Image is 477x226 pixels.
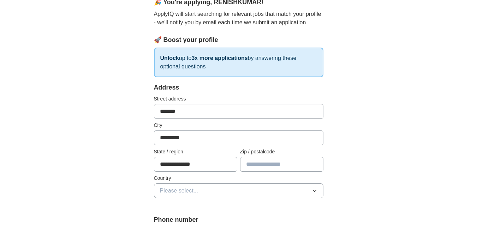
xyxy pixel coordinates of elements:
[154,183,323,198] button: Please select...
[154,10,323,27] p: ApplyIQ will start searching for relevant jobs that match your profile - we'll notify you by emai...
[154,122,323,129] label: City
[240,148,323,155] label: Zip / postalcode
[154,95,323,103] label: Street address
[191,55,248,61] strong: 3x more applications
[154,48,323,77] p: up to by answering these optional questions
[154,35,323,45] div: 🚀 Boost your profile
[154,215,323,225] label: Phone number
[154,83,323,92] div: Address
[154,148,237,155] label: State / region
[154,175,323,182] label: Country
[160,187,198,195] span: Please select...
[160,55,179,61] strong: Unlock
